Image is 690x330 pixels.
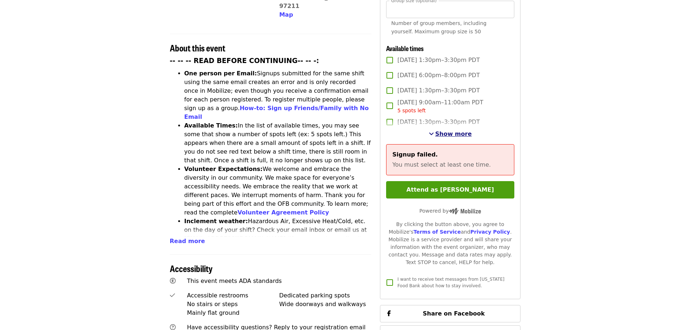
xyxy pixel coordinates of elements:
[435,130,472,137] span: Show more
[397,108,426,113] span: 5 spots left
[386,221,514,266] div: By clicking the button above, you agree to Mobilize's and . Mobilize is a service provider and wi...
[170,237,205,246] button: Read more
[184,69,372,121] li: Signups submitted for the same shift using the same email creates an error and is only recorded o...
[170,292,175,299] i: check icon
[392,160,508,169] p: You must select at least one time.
[279,11,293,19] button: Map
[184,121,372,165] li: In the list of available times, you may see some that show a number of spots left (ex: 5 spots le...
[184,70,257,77] strong: One person per Email:
[397,98,483,114] span: [DATE] 9:00am–11:00am PDT
[187,277,282,284] span: This event meets ADA standards
[429,130,472,138] button: See more timeslots
[397,56,480,64] span: [DATE] 1:30pm–3:30pm PDT
[449,208,481,214] img: Powered by Mobilize
[187,291,279,300] div: Accessible restrooms
[238,209,329,216] a: Volunteer Agreement Policy
[170,57,319,64] strong: -- -- -- READ BEFORE CONTINUING-- -- -:
[279,300,372,309] div: Wide doorways and walkways
[184,122,238,129] strong: Available Times:
[380,305,520,322] button: Share on Facebook
[386,43,424,53] span: Available times
[392,151,438,158] span: Signup failed.
[419,208,481,214] span: Powered by
[184,165,372,217] li: We welcome and embrace the diversity in our community. We make space for everyone’s accessibility...
[397,118,480,126] span: [DATE] 1:30pm–3:30pm PDT
[391,20,486,34] span: Number of group members, including yourself. Maximum group size is 50
[397,277,504,288] span: I want to receive text messages from [US_STATE] Food Bank about how to stay involved.
[187,309,279,317] div: Mainly flat ground
[413,229,461,235] a: Terms of Service
[397,71,480,80] span: [DATE] 6:00pm–8:00pm PDT
[423,310,485,317] span: Share on Facebook
[184,105,369,120] a: How-to: Sign up Friends/Family with No Email
[386,1,514,18] input: [object Object]
[170,262,213,275] span: Accessibility
[279,11,293,18] span: Map
[397,86,480,95] span: [DATE] 1:30pm–3:30pm PDT
[187,300,279,309] div: No stairs or steps
[184,218,248,225] strong: Inclement weather:
[170,277,176,284] i: universal-access icon
[470,229,510,235] a: Privacy Policy
[279,291,372,300] div: Dedicated parking spots
[184,166,263,172] strong: Volunteer Expectations:
[170,238,205,245] span: Read more
[386,181,514,199] button: Attend as [PERSON_NAME]
[170,41,225,54] span: About this event
[184,217,372,260] li: Hazardous Air, Excessive Heat/Cold, etc. on the day of your shift? Check your email inbox or emai...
